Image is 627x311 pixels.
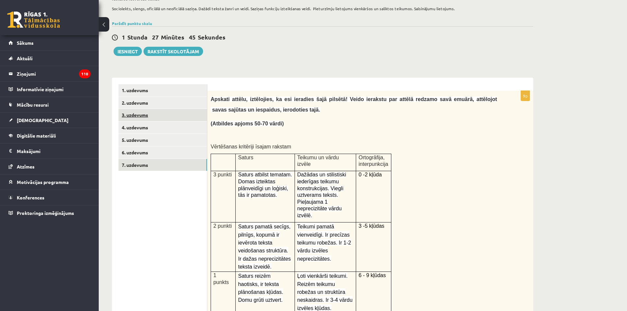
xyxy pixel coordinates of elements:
span: 3 punkti [213,172,232,177]
span: [DEMOGRAPHIC_DATA] [17,117,68,123]
a: 4. uzdevums [118,121,207,134]
a: 2. uzdevums [118,97,207,109]
span: Atzīmes [17,164,35,169]
legend: Maksājumi [17,143,91,159]
span: 2 punkti [213,223,232,229]
span: Digitālie materiāli [17,133,56,139]
span: Mācību resursi [17,102,49,108]
a: Informatīvie ziņojumi [9,82,91,97]
span: Stunda [127,33,147,41]
a: Proktoringa izmēģinājums [9,205,91,220]
button: Iesniegt [114,47,142,56]
a: Motivācijas programma [9,174,91,190]
span: Sākums [17,40,34,46]
p: 9p [521,91,530,101]
legend: Ziņojumi [17,66,91,81]
legend: Informatīvie ziņojumi [17,82,91,97]
span: 45 [189,33,196,41]
a: Maksājumi [9,143,91,159]
a: [DEMOGRAPHIC_DATA] [9,113,91,128]
span: 3 -5 kļūdas [359,223,384,229]
a: Mācību resursi [9,97,91,112]
span: Ļoti vienkārši teikumi. Reizēm teikumu robežas un struktūra neskaidras. Ir 3-4 vārdu izvē... [297,273,353,311]
span: Vērtēšanas kritēriji īsajam rakstam [211,144,291,149]
a: Aktuāli [9,51,91,66]
a: Rīgas 1. Tālmācības vidusskola [7,12,60,28]
span: Konferences [17,194,44,200]
span: Sekundes [198,33,225,41]
span: Dažādas un stilistiski iederīgas teikumu konstrukcijas. Viegli uztverams teksts. Pieļaujama 1 nep... [297,172,346,218]
span: 1 punkts [213,272,229,285]
span: Ortogrāfija, interpunkcija [359,155,388,167]
a: 6. uzdevums [118,146,207,159]
a: Atzīmes [9,159,91,174]
span: 0 -2 kļūda [359,172,382,177]
span: Saturs pamatā secīgs, pilnīgs, kopumā ir ievērota teksta veidošanas struktūra. Ir dažas n... [238,224,291,270]
span: Minūtes [161,33,184,41]
span: 1 [122,33,125,41]
a: 5. uzdevums [118,134,207,146]
span: 6 - 9 kļūdas [359,272,386,278]
a: Ziņojumi110 [9,66,91,81]
a: Sākums [9,35,91,50]
span: (Atbildes apjoms 50-70 vārdi) [211,121,284,126]
span: Apskati attēlu, iztēlojies, ka esi ieradies šajā pilsētā! Veido ierakstu par attēlā redzamo savā ... [211,96,497,113]
p: Sociolekts, slengs, oficiālā un neoficiālā saziņa. Dažādi teksta žanri un veidi. Saziņas funkciju... [112,6,530,12]
span: Motivācijas programma [17,179,69,185]
a: Rakstīt skolotājam [144,47,203,56]
span: Aktuāli [17,55,33,61]
a: 3. uzdevums [118,109,207,121]
a: Digitālie materiāli [9,128,91,143]
span: Teikumi pamatā vienveidīgi. Ir precīzas teikumu robežas. Ir 1-2 vārdu izvēles neprecizitātes. [297,224,351,262]
span: Proktoringa izmēģinājums [17,210,74,216]
span: Teikumu un vārdu izvēle [297,155,339,167]
span: Saturs reizēm haotisks, ir teksta plānošanas kļūdas. Domu grūti uztvert. [238,273,283,303]
span: 27 [152,33,159,41]
a: 7. uzdevums [118,159,207,171]
i: 110 [79,69,91,78]
a: Konferences [9,190,91,205]
span: Saturs [238,155,253,160]
a: 1. uzdevums [118,84,207,96]
span: Saturs atbilst tematam. Domas izteiktas plānveidīgi un loģiski, tās ir pamatotas. [238,172,292,198]
a: Parādīt punktu skalu [112,21,152,26]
